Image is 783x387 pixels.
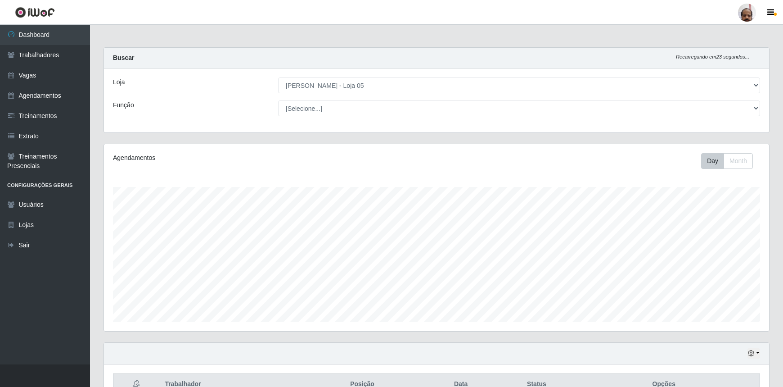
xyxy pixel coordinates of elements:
strong: Buscar [113,54,134,61]
label: Loja [113,77,125,87]
i: Recarregando em 23 segundos... [676,54,749,59]
div: Toolbar with button groups [701,153,760,169]
div: First group [701,153,753,169]
button: Day [701,153,724,169]
div: Agendamentos [113,153,375,163]
img: CoreUI Logo [15,7,55,18]
label: Função [113,100,134,110]
button: Month [724,153,753,169]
